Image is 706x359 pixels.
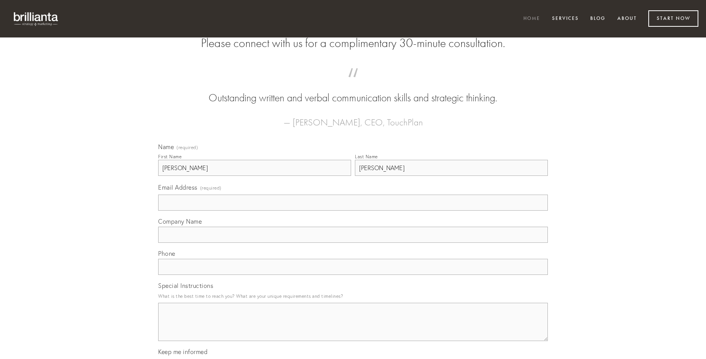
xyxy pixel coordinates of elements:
[158,154,181,159] div: First Name
[585,13,610,25] a: Blog
[170,76,536,106] blockquote: Outstanding written and verbal communication skills and strategic thinking.
[547,13,584,25] a: Services
[518,13,545,25] a: Home
[648,10,698,27] a: Start Now
[170,76,536,91] span: “
[200,183,222,193] span: (required)
[158,250,175,257] span: Phone
[158,291,548,301] p: What is the best time to reach you? What are your unique requirements and timelines?
[612,13,642,25] a: About
[8,8,65,30] img: brillianta - research, strategy, marketing
[176,145,198,150] span: (required)
[158,348,207,356] span: Keep me informed
[170,106,536,130] figcaption: — [PERSON_NAME], CEO, TouchPlan
[158,184,198,191] span: Email Address
[158,143,174,151] span: Name
[158,36,548,50] h2: Please connect with us for a complimentary 30-minute consultation.
[158,282,213,289] span: Special Instructions
[158,218,202,225] span: Company Name
[355,154,378,159] div: Last Name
